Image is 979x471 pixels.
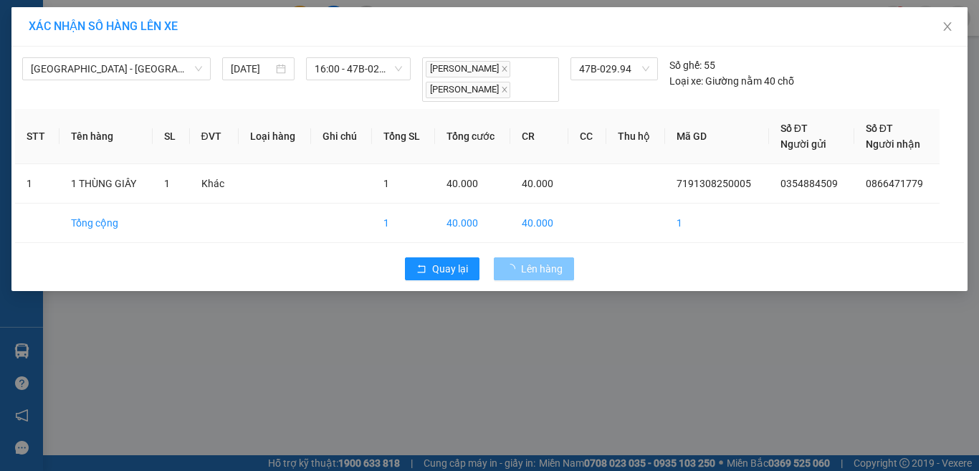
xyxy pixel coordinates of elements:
[231,61,272,77] input: 13/08/2025
[59,204,153,243] td: Tổng cộng
[405,257,479,280] button: rollbackQuay lại
[579,58,649,80] span: 47B-029.94
[510,109,568,164] th: CR
[866,178,923,189] span: 0866471779
[123,12,223,64] div: Bến xe Miền Đông Mới
[12,29,113,49] div: 0788644708
[12,12,113,29] div: 719
[866,138,920,150] span: Người nhận
[780,123,808,134] span: Số ĐT
[501,86,508,93] span: close
[15,109,59,164] th: STT
[669,73,703,89] span: Loại xe:
[521,261,563,277] span: Lên hàng
[164,178,170,189] span: 1
[665,109,769,164] th: Mã GD
[510,204,568,243] td: 40.000
[568,109,606,164] th: CC
[501,65,508,72] span: close
[190,109,239,164] th: ĐVT
[59,109,153,164] th: Tên hàng
[123,14,157,29] span: Nhận:
[239,109,311,164] th: Loại hàng
[435,204,510,243] td: 40.000
[29,19,178,33] span: XÁC NHẬN SỐ HÀNG LÊN XE
[383,178,389,189] span: 1
[311,109,372,164] th: Ghi chú
[59,164,153,204] td: 1 THÙNG GIÂY
[372,204,435,243] td: 1
[12,14,34,29] span: Gửi:
[426,82,510,98] span: [PERSON_NAME]
[606,109,665,164] th: Thu hộ
[15,164,59,204] td: 1
[416,264,426,275] span: rollback
[866,123,893,134] span: Số ĐT
[426,61,510,77] span: [PERSON_NAME]
[669,57,715,73] div: 55
[123,64,223,84] div: 0705740158
[446,178,478,189] span: 40.000
[522,178,553,189] span: 40.000
[435,109,510,164] th: Tổng cước
[31,58,202,80] span: Đắk Lắk - Tây Ninh
[153,109,189,164] th: SL
[372,109,435,164] th: Tổng SL
[11,94,33,109] span: CR :
[665,204,769,243] td: 1
[942,21,953,32] span: close
[11,92,115,110] div: 130.000
[780,178,838,189] span: 0354884509
[494,257,574,280] button: Lên hàng
[505,264,521,274] span: loading
[190,164,239,204] td: Khác
[780,138,826,150] span: Người gửi
[669,73,794,89] div: Giường nằm 40 chỗ
[927,7,968,47] button: Close
[677,178,751,189] span: 7191308250005
[432,261,468,277] span: Quay lại
[315,58,403,80] span: 16:00 - 47B-029.94
[669,57,702,73] span: Số ghế:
